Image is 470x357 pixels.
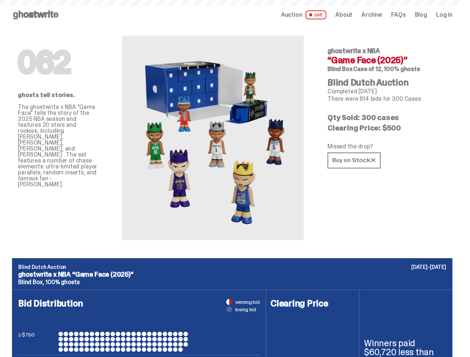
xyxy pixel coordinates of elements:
[131,36,295,240] img: NBA&ldquo;Game Face (2025)&rdquo;
[281,12,303,18] span: Auction
[391,12,406,18] a: FAQs
[271,299,355,308] h4: Clearing Price
[353,65,420,73] span: Case of 12, 100% ghosts
[18,92,98,98] p: ghosts tell stories.
[235,307,256,312] span: losing bid
[18,299,260,332] h4: Bid Distribution
[327,96,447,102] p: There were 814 bids for 300 Cases.
[327,65,352,73] span: Blind Box
[327,124,447,132] p: Clearing Price: $500
[327,78,447,87] h4: Blind Dutch Auction
[306,10,327,19] span: LIVE
[18,278,44,286] span: Blind Box,
[361,12,382,18] a: Archive
[411,264,446,270] p: [DATE]-[DATE]
[18,48,98,77] h1: 062
[235,299,260,305] span: winning bid
[18,264,446,270] p: Blind Dutch Auction
[335,12,352,18] a: About
[327,114,447,121] p: Qty Sold: 300 cases
[18,332,55,352] p: ≥ $750
[45,278,79,286] span: 100% ghosts
[18,271,446,278] p: ghostwrite x NBA “Game Face (2025)”
[327,56,447,65] h4: “Game Face (2025)”
[436,12,453,18] a: Log in
[18,104,98,187] p: The ghostwrite x NBA "Game Face" tells the story of the 2025 NBA season and features 20 stars and...
[327,144,447,149] p: Missed the drop?
[327,89,447,94] p: Completed [DATE]
[281,10,326,19] a: Auction LIVE
[327,46,380,55] span: ghostwrite x NBA
[415,12,427,18] a: Blog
